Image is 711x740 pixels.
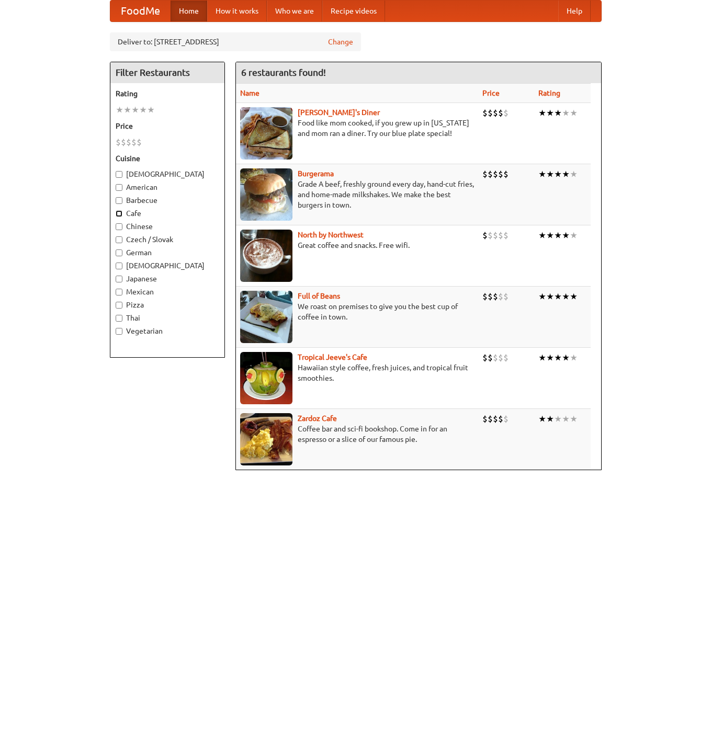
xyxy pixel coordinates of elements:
[482,352,488,363] li: $
[546,230,554,241] li: ★
[298,231,364,239] a: North by Northwest
[554,413,562,425] li: ★
[488,230,493,241] li: $
[240,89,259,97] a: Name
[240,301,474,322] p: We roast on premises to give you the best cup of coffee in town.
[558,1,591,21] a: Help
[298,292,340,300] a: Full of Beans
[123,104,131,116] li: ★
[538,168,546,180] li: ★
[570,352,578,363] li: ★
[116,289,122,295] input: Mexican
[116,153,219,164] h5: Cuisine
[116,195,219,206] label: Barbecue
[116,88,219,99] h5: Rating
[503,413,509,425] li: $
[562,413,570,425] li: ★
[493,230,498,241] li: $
[538,291,546,302] li: ★
[503,107,509,119] li: $
[482,413,488,425] li: $
[116,328,122,335] input: Vegetarian
[482,89,500,97] a: Price
[137,136,142,148] li: $
[240,362,474,383] p: Hawaiian style coffee, fresh juices, and tropical fruit smoothies.
[116,287,219,297] label: Mexican
[562,291,570,302] li: ★
[562,352,570,363] li: ★
[116,263,122,269] input: [DEMOGRAPHIC_DATA]
[116,221,219,232] label: Chinese
[562,230,570,241] li: ★
[116,208,219,219] label: Cafe
[139,104,147,116] li: ★
[110,32,361,51] div: Deliver to: [STREET_ADDRESS]
[298,414,337,423] b: Zardoz Cafe
[546,352,554,363] li: ★
[116,315,122,322] input: Thai
[116,184,122,191] input: American
[298,169,334,178] a: Burgerama
[116,136,121,148] li: $
[503,352,509,363] li: $
[570,107,578,119] li: ★
[116,247,219,258] label: German
[241,67,326,77] ng-pluralize: 6 restaurants found!
[116,234,219,245] label: Czech / Slovak
[570,230,578,241] li: ★
[538,89,560,97] a: Rating
[240,291,292,343] img: beans.jpg
[546,291,554,302] li: ★
[240,179,474,210] p: Grade A beef, freshly ground every day, hand-cut fries, and home-made milkshakes. We make the bes...
[554,230,562,241] li: ★
[498,352,503,363] li: $
[131,104,139,116] li: ★
[482,230,488,241] li: $
[546,413,554,425] li: ★
[116,249,122,256] input: German
[493,413,498,425] li: $
[110,1,171,21] a: FoodMe
[503,230,509,241] li: $
[488,107,493,119] li: $
[116,313,219,323] label: Thai
[126,136,131,148] li: $
[488,291,493,302] li: $
[131,136,137,148] li: $
[488,352,493,363] li: $
[267,1,322,21] a: Who we are
[538,352,546,363] li: ★
[147,104,155,116] li: ★
[503,168,509,180] li: $
[562,168,570,180] li: ★
[298,108,380,117] a: [PERSON_NAME]'s Diner
[554,352,562,363] li: ★
[298,353,367,361] a: Tropical Jeeve's Cafe
[538,230,546,241] li: ★
[498,291,503,302] li: $
[116,300,219,310] label: Pizza
[554,107,562,119] li: ★
[207,1,267,21] a: How it works
[493,107,498,119] li: $
[116,260,219,271] label: [DEMOGRAPHIC_DATA]
[554,168,562,180] li: ★
[116,169,219,179] label: [DEMOGRAPHIC_DATA]
[482,168,488,180] li: $
[538,107,546,119] li: ★
[116,171,122,178] input: [DEMOGRAPHIC_DATA]
[570,413,578,425] li: ★
[240,240,474,251] p: Great coffee and snacks. Free wifi.
[322,1,385,21] a: Recipe videos
[493,168,498,180] li: $
[570,291,578,302] li: ★
[482,291,488,302] li: $
[110,62,224,83] h4: Filter Restaurants
[116,302,122,309] input: Pizza
[570,168,578,180] li: ★
[562,107,570,119] li: ★
[240,352,292,404] img: jeeves.jpg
